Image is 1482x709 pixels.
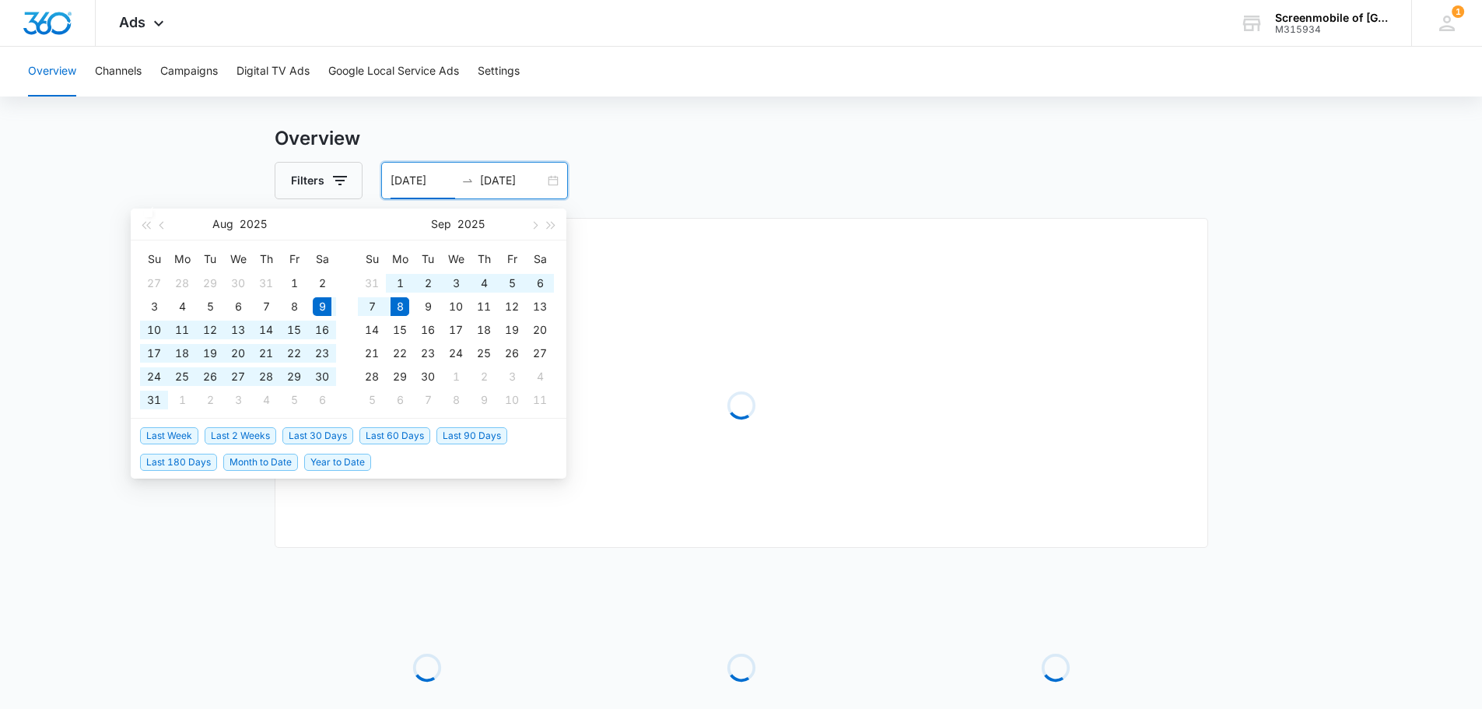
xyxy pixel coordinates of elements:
[224,342,252,365] td: 2025-08-20
[95,47,142,97] button: Channels
[257,297,275,316] div: 7
[196,247,224,272] th: Tu
[196,388,224,412] td: 2025-09-02
[358,295,386,318] td: 2025-09-07
[461,174,474,187] span: to
[308,318,336,342] td: 2025-08-16
[386,272,414,295] td: 2025-09-01
[526,247,554,272] th: Sa
[363,344,381,363] div: 21
[328,47,459,97] button: Google Local Service Ads
[308,388,336,412] td: 2025-09-06
[526,295,554,318] td: 2025-09-13
[358,272,386,295] td: 2025-08-31
[531,367,549,386] div: 4
[252,247,280,272] th: Th
[168,295,196,318] td: 2025-08-04
[145,297,163,316] div: 3
[275,162,363,199] button: Filters
[358,318,386,342] td: 2025-09-14
[313,344,331,363] div: 23
[145,391,163,409] div: 31
[140,318,168,342] td: 2025-08-10
[140,427,198,444] span: Last Week
[173,391,191,409] div: 1
[140,342,168,365] td: 2025-08-17
[280,318,308,342] td: 2025-08-15
[470,388,498,412] td: 2025-10-09
[391,367,409,386] div: 29
[308,272,336,295] td: 2025-08-02
[419,297,437,316] div: 9
[363,274,381,293] div: 31
[419,344,437,363] div: 23
[285,274,303,293] div: 1
[447,344,465,363] div: 24
[470,295,498,318] td: 2025-09-11
[447,274,465,293] div: 3
[212,209,233,240] button: Aug
[386,318,414,342] td: 2025-09-15
[498,318,526,342] td: 2025-09-19
[168,247,196,272] th: Mo
[313,274,331,293] div: 2
[470,272,498,295] td: 2025-09-04
[229,367,247,386] div: 27
[386,365,414,388] td: 2025-09-29
[145,344,163,363] div: 17
[503,367,521,386] div: 3
[358,365,386,388] td: 2025-09-28
[470,365,498,388] td: 2025-10-02
[252,365,280,388] td: 2025-08-28
[224,318,252,342] td: 2025-08-13
[145,274,163,293] div: 27
[1452,5,1464,18] span: 1
[498,295,526,318] td: 2025-09-12
[386,388,414,412] td: 2025-10-06
[145,367,163,386] div: 24
[285,321,303,339] div: 15
[224,272,252,295] td: 2025-07-30
[419,274,437,293] div: 2
[386,247,414,272] th: Mo
[470,247,498,272] th: Th
[201,297,219,316] div: 5
[252,388,280,412] td: 2025-09-04
[229,274,247,293] div: 30
[280,295,308,318] td: 2025-08-08
[391,321,409,339] div: 15
[173,367,191,386] div: 25
[498,272,526,295] td: 2025-09-05
[442,318,470,342] td: 2025-09-17
[414,247,442,272] th: Tu
[196,272,224,295] td: 2025-07-29
[498,247,526,272] th: Fr
[252,318,280,342] td: 2025-08-14
[503,391,521,409] div: 10
[386,342,414,365] td: 2025-09-22
[442,342,470,365] td: 2025-09-24
[447,321,465,339] div: 17
[196,295,224,318] td: 2025-08-05
[531,321,549,339] div: 20
[498,365,526,388] td: 2025-10-03
[173,297,191,316] div: 4
[282,427,353,444] span: Last 30 Days
[461,174,474,187] span: swap-right
[391,172,455,189] input: Start date
[313,367,331,386] div: 30
[140,454,217,471] span: Last 180 Days
[1275,12,1389,24] div: account name
[442,295,470,318] td: 2025-09-10
[229,321,247,339] div: 13
[280,342,308,365] td: 2025-08-22
[1452,5,1464,18] div: notifications count
[386,295,414,318] td: 2025-09-08
[201,367,219,386] div: 26
[414,318,442,342] td: 2025-09-16
[160,47,218,97] button: Campaigns
[308,247,336,272] th: Sa
[470,342,498,365] td: 2025-09-25
[308,342,336,365] td: 2025-08-23
[140,388,168,412] td: 2025-08-31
